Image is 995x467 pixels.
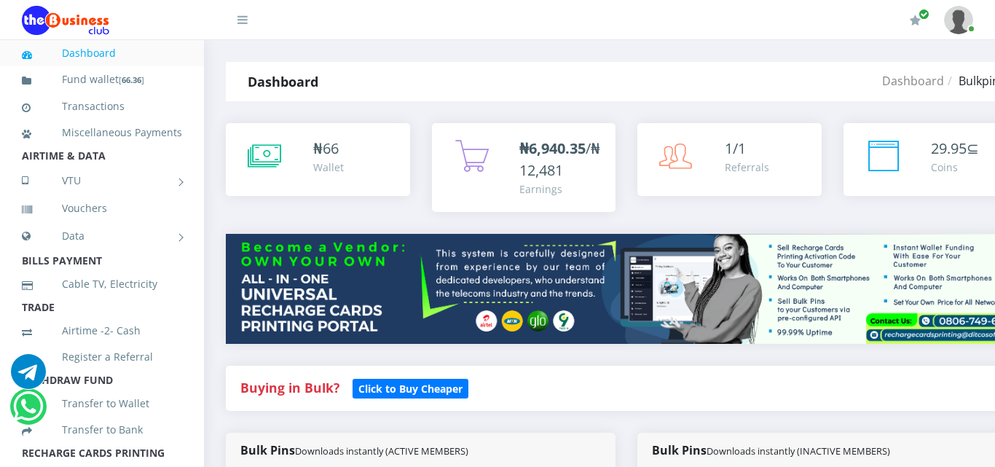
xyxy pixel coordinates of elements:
[22,162,182,199] a: VTU
[358,382,463,396] b: Click to Buy Cheaper
[22,218,182,254] a: Data
[931,160,979,175] div: Coins
[226,123,410,196] a: ₦66 Wallet
[725,138,746,158] span: 1/1
[707,444,890,458] small: Downloads instantly (INACTIVE MEMBERS)
[240,379,339,396] strong: Buying in Bulk?
[313,160,344,175] div: Wallet
[22,192,182,225] a: Vouchers
[22,116,182,149] a: Miscellaneous Payments
[882,73,944,89] a: Dashboard
[519,138,586,158] b: ₦6,940.35
[13,400,43,424] a: Chat for support
[119,74,144,85] small: [ ]
[910,15,921,26] i: Renew/Upgrade Subscription
[637,123,822,196] a: 1/1 Referrals
[122,74,141,85] b: 66.36
[944,6,973,34] img: User
[353,379,468,396] a: Click to Buy Cheaper
[22,413,182,447] a: Transfer to Bank
[313,138,344,160] div: ₦
[519,181,602,197] div: Earnings
[295,444,468,458] small: Downloads instantly (ACTIVE MEMBERS)
[919,9,929,20] span: Renew/Upgrade Subscription
[725,160,769,175] div: Referrals
[519,138,600,180] span: /₦12,481
[931,138,967,158] span: 29.95
[240,442,468,458] strong: Bulk Pins
[652,442,890,458] strong: Bulk Pins
[22,314,182,348] a: Airtime -2- Cash
[22,63,182,97] a: Fund wallet[66.36]
[22,387,182,420] a: Transfer to Wallet
[432,123,616,212] a: ₦6,940.35/₦12,481 Earnings
[11,365,46,389] a: Chat for support
[931,138,979,160] div: ⊆
[22,90,182,123] a: Transactions
[22,267,182,301] a: Cable TV, Electricity
[22,340,182,374] a: Register a Referral
[22,6,109,35] img: Logo
[323,138,339,158] span: 66
[248,73,318,90] strong: Dashboard
[22,36,182,70] a: Dashboard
